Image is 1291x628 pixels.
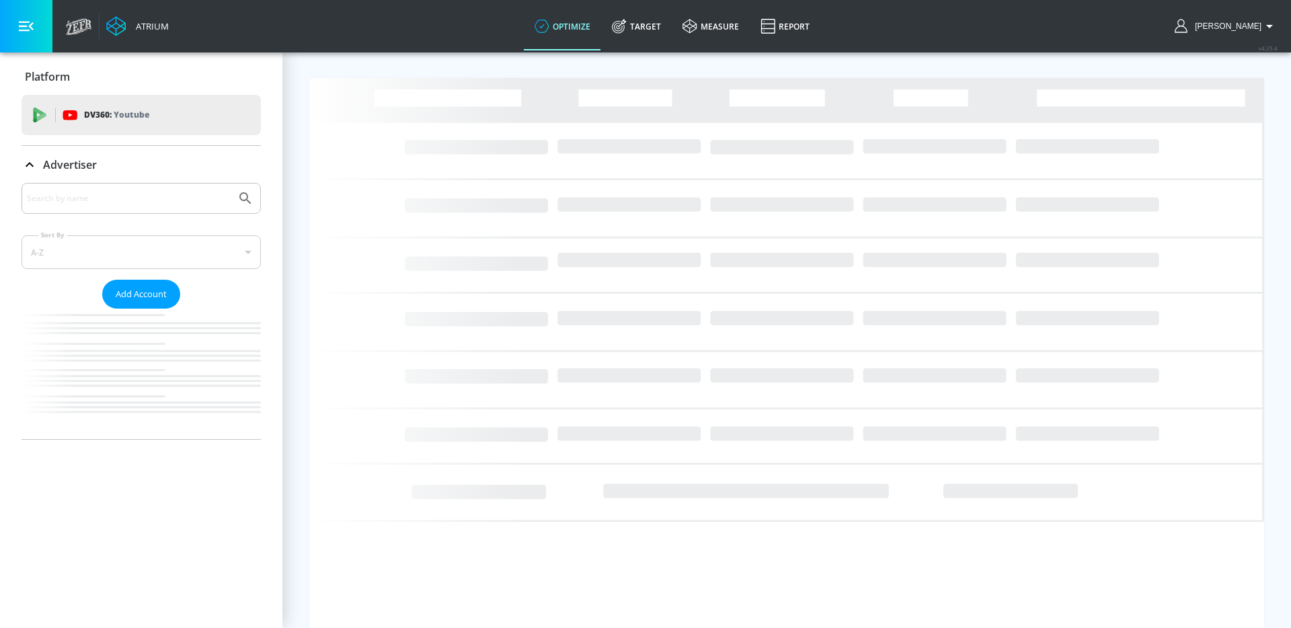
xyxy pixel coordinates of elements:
div: Advertiser [22,146,261,184]
a: measure [672,2,750,50]
div: Platform [22,58,261,95]
a: Atrium [106,16,169,36]
p: Platform [25,69,70,84]
input: Search by name [27,190,231,207]
a: Target [601,2,672,50]
span: v 4.25.4 [1259,44,1278,52]
label: Sort By [38,231,67,239]
div: DV360: Youtube [22,95,261,135]
nav: list of Advertiser [22,309,261,439]
a: Report [750,2,820,50]
p: Youtube [114,108,149,122]
button: Add Account [102,280,180,309]
span: login as: guillermo.cabrera@zefr.com [1189,22,1261,31]
div: Atrium [130,20,169,32]
button: [PERSON_NAME] [1175,18,1278,34]
div: A-Z [22,235,261,269]
p: Advertiser [43,157,97,172]
a: optimize [524,2,601,50]
span: Add Account [116,286,167,302]
div: Advertiser [22,183,261,439]
p: DV360: [84,108,149,122]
